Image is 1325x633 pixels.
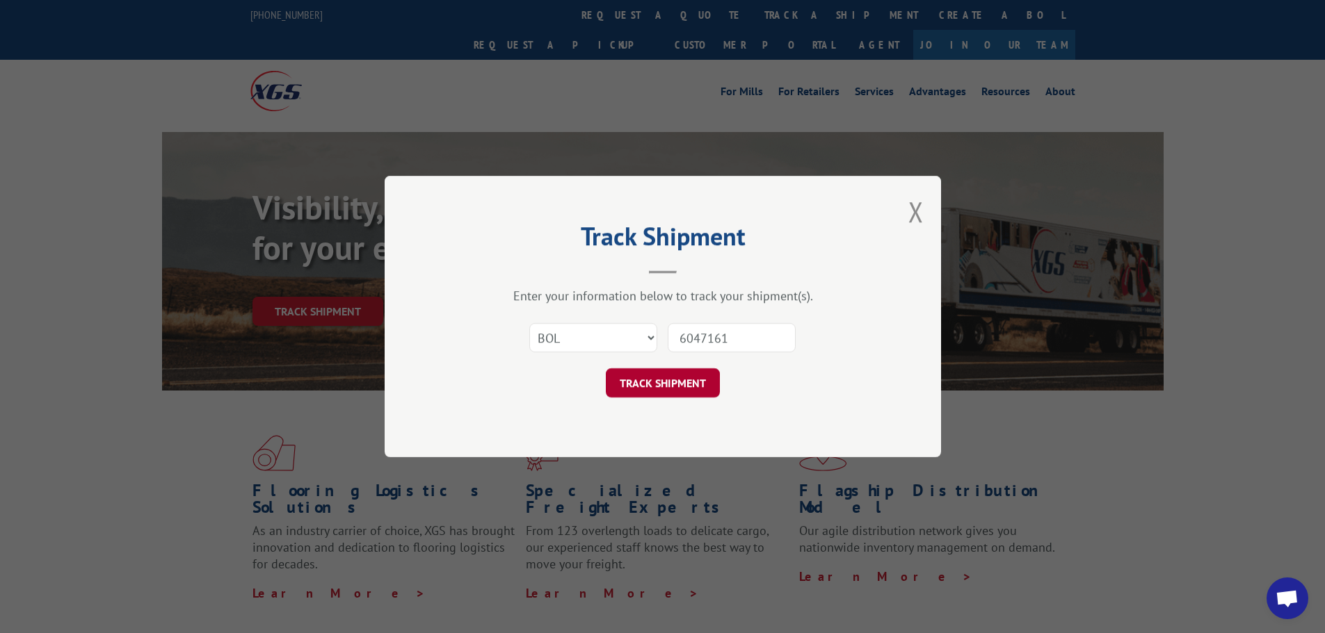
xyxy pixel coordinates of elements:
button: Close modal [908,193,924,230]
div: Open chat [1267,577,1308,619]
div: Enter your information below to track your shipment(s). [454,288,872,304]
button: TRACK SHIPMENT [606,368,720,397]
input: Number(s) [668,323,796,352]
h2: Track Shipment [454,227,872,253]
